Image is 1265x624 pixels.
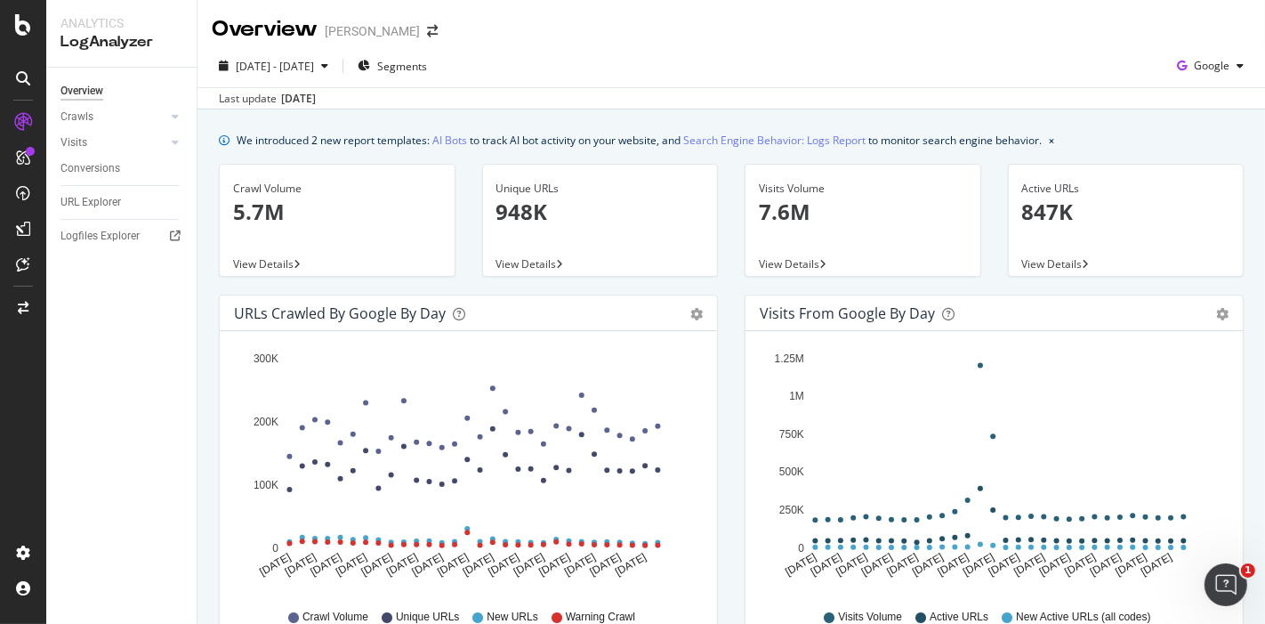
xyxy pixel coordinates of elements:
[60,32,182,53] div: LogAnalyzer
[1170,52,1251,80] button: Google
[461,551,496,579] text: [DATE]
[60,82,103,101] div: Overview
[325,22,420,40] div: [PERSON_NAME]
[308,551,343,579] text: [DATE]
[60,14,182,32] div: Analytics
[254,416,278,428] text: 200K
[789,391,804,403] text: 1M
[377,59,427,74] span: Segments
[987,551,1022,579] text: [DATE]
[257,551,293,579] text: [DATE]
[212,14,318,45] div: Overview
[536,551,572,579] text: [DATE]
[496,181,705,197] div: Unique URLs
[1044,127,1059,153] button: close banner
[60,134,166,152] a: Visits
[1022,181,1230,197] div: Active URLs
[427,25,438,37] div: arrow-right-arrow-left
[60,227,140,246] div: Logfiles Explorer
[936,551,971,579] text: [DATE]
[60,108,166,126] a: Crawls
[254,479,278,491] text: 100K
[435,551,471,579] text: [DATE]
[254,353,278,365] text: 300K
[410,551,446,579] text: [DATE]
[496,256,557,271] span: View Details
[760,345,1221,593] svg: A chart.
[272,542,278,555] text: 0
[486,551,521,579] text: [DATE]
[783,551,818,579] text: [DATE]
[779,504,804,516] text: 250K
[283,551,318,579] text: [DATE]
[1011,551,1047,579] text: [DATE]
[281,91,316,107] div: [DATE]
[60,159,184,178] a: Conversions
[885,551,921,579] text: [DATE]
[859,551,895,579] text: [DATE]
[496,197,705,227] p: 948K
[234,304,446,322] div: URLs Crawled by Google by day
[237,131,1042,150] div: We introduced 2 new report templates: to track AI bot activity on your website, and to monitor se...
[60,159,120,178] div: Conversions
[759,181,967,197] div: Visits Volume
[588,551,624,579] text: [DATE]
[1139,551,1174,579] text: [DATE]
[233,256,294,271] span: View Details
[1241,563,1255,578] span: 1
[1194,58,1229,73] span: Google
[219,131,1244,150] div: info banner
[690,308,703,320] div: gear
[60,134,87,152] div: Visits
[834,551,869,579] text: [DATE]
[234,345,696,593] svg: A chart.
[233,181,441,197] div: Crawl Volume
[1062,551,1098,579] text: [DATE]
[212,52,335,80] button: [DATE] - [DATE]
[775,353,804,365] text: 1.25M
[60,227,184,246] a: Logfiles Explorer
[910,551,946,579] text: [DATE]
[1037,551,1073,579] text: [DATE]
[1114,551,1149,579] text: [DATE]
[384,551,420,579] text: [DATE]
[961,551,996,579] text: [DATE]
[759,197,967,227] p: 7.6M
[60,193,184,212] a: URL Explorer
[60,108,93,126] div: Crawls
[432,131,467,150] a: AI Bots
[512,551,547,579] text: [DATE]
[1216,308,1229,320] div: gear
[1022,197,1230,227] p: 847K
[779,428,804,441] text: 750K
[350,52,434,80] button: Segments
[60,82,184,101] a: Overview
[760,304,935,322] div: Visits from Google by day
[219,91,316,107] div: Last update
[1022,256,1083,271] span: View Details
[233,197,441,227] p: 5.7M
[613,551,649,579] text: [DATE]
[334,551,369,579] text: [DATE]
[1205,563,1247,606] iframe: Intercom live chat
[562,551,598,579] text: [DATE]
[809,551,844,579] text: [DATE]
[236,59,314,74] span: [DATE] - [DATE]
[359,551,395,579] text: [DATE]
[1088,551,1124,579] text: [DATE]
[798,542,804,555] text: 0
[683,131,866,150] a: Search Engine Behavior: Logs Report
[759,256,819,271] span: View Details
[60,193,121,212] div: URL Explorer
[779,466,804,479] text: 500K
